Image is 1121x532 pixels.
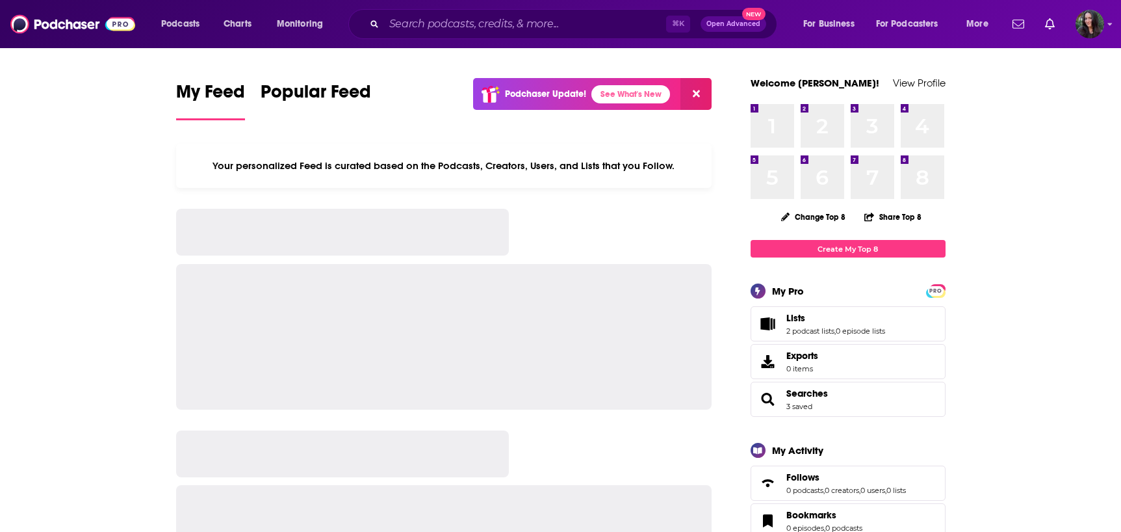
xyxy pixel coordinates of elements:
span: , [834,326,836,336]
div: My Activity [772,444,823,457]
span: My Feed [176,81,245,111]
span: Logged in as elenadreamday [1076,10,1104,38]
p: Podchaser Update! [505,88,586,100]
span: More [966,15,988,33]
span: Podcasts [161,15,200,33]
span: 0 items [786,364,818,373]
a: 2 podcast lists [786,326,834,336]
span: New [742,8,766,20]
a: Create My Top 8 [751,240,946,258]
a: PRO [928,286,944,295]
a: Show notifications dropdown [1040,13,1060,35]
span: Lists [786,312,805,324]
a: Popular Feed [261,81,371,120]
img: User Profile [1076,10,1104,38]
a: 0 podcasts [786,486,823,495]
a: Searches [755,390,781,408]
a: My Feed [176,81,245,120]
button: Open AdvancedNew [701,16,766,32]
a: 0 users [860,486,885,495]
button: open menu [268,14,340,34]
span: For Business [803,15,855,33]
a: 0 episode lists [836,326,885,336]
a: Welcome [PERSON_NAME]! [751,77,879,89]
span: Charts [224,15,251,33]
a: See What's New [591,85,670,103]
button: open menu [868,14,957,34]
span: Bookmarks [786,509,836,521]
a: Bookmarks [755,512,781,530]
span: Exports [755,352,781,371]
div: Search podcasts, credits, & more... [361,9,790,39]
span: Popular Feed [261,81,371,111]
span: , [885,486,886,495]
span: Searches [751,382,946,417]
a: Searches [786,388,828,399]
a: Lists [786,312,885,324]
span: Lists [751,306,946,341]
span: For Podcasters [876,15,938,33]
a: Follows [786,472,906,483]
a: Charts [215,14,259,34]
span: Follows [786,472,819,483]
button: open menu [957,14,1005,34]
button: Share Top 8 [864,204,922,230]
span: , [823,486,825,495]
a: Show notifications dropdown [1007,13,1029,35]
a: Bookmarks [786,509,862,521]
a: 0 lists [886,486,906,495]
div: My Pro [772,285,804,297]
span: PRO [928,286,944,296]
input: Search podcasts, credits, & more... [384,14,666,34]
span: Exports [786,350,818,362]
a: 3 saved [786,402,812,411]
button: open menu [152,14,216,34]
button: open menu [794,14,871,34]
a: Exports [751,344,946,379]
span: Monitoring [277,15,323,33]
button: Change Top 8 [773,209,854,225]
img: Podchaser - Follow, Share and Rate Podcasts [10,12,135,36]
a: View Profile [893,77,946,89]
span: , [859,486,860,495]
span: ⌘ K [666,16,690,33]
div: Your personalized Feed is curated based on the Podcasts, Creators, Users, and Lists that you Follow. [176,144,712,188]
a: Follows [755,474,781,492]
button: Show profile menu [1076,10,1104,38]
span: Open Advanced [706,21,760,27]
span: Follows [751,466,946,501]
a: Lists [755,315,781,333]
a: 0 creators [825,486,859,495]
